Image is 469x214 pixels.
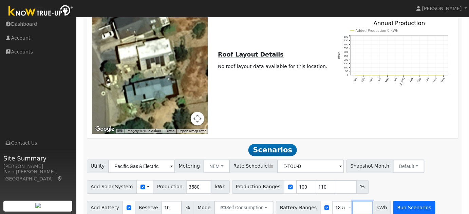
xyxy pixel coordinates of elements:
[419,75,420,76] circle: onclick=""
[191,112,204,125] button: Map camera controls
[355,75,356,76] circle: onclick=""
[425,77,430,82] text: Oct
[356,29,398,33] text: Added Production 0 kWh
[277,159,344,173] input: Select a Rate Schedule
[344,66,349,69] text: 100
[443,75,444,76] circle: onclick=""
[374,20,425,26] text: Annual Production
[108,159,175,173] input: Select a Utility
[248,144,297,156] span: Scenarios
[379,75,380,76] circle: onclick=""
[204,159,230,173] button: NEM
[345,70,348,73] text: 50
[211,180,229,194] span: kWh
[399,77,406,86] text: [DATE]
[175,159,204,173] span: Metering
[409,77,414,83] text: Aug
[393,159,425,173] button: Default
[371,75,372,76] circle: onclick=""
[353,77,357,82] text: Jan
[427,75,428,76] circle: onclick=""
[403,75,404,76] circle: onclick=""
[377,77,381,82] text: Apr
[127,129,161,133] span: Imagery ©2025 Airbus
[3,163,73,170] div: [PERSON_NAME]
[94,125,116,133] a: Open this area in Google Maps (opens a new window)
[57,176,63,181] a: Map
[344,39,349,42] text: 450
[229,159,278,173] span: Rate Schedule
[344,58,349,61] text: 200
[344,43,349,46] text: 400
[417,77,422,83] text: Sep
[395,75,396,76] circle: onclick=""
[356,180,369,194] span: %
[165,129,174,133] a: Terms (opens in new tab)
[441,77,446,83] text: Dec
[94,125,116,133] img: Google
[387,75,388,76] circle: onclick=""
[385,77,390,83] text: May
[153,180,186,194] span: Production
[217,62,329,71] td: No roof layout data available for this location.
[338,51,341,59] text: kWh
[344,55,349,58] text: 250
[5,4,76,19] img: Know True-Up
[411,75,412,76] circle: onclick=""
[433,77,438,83] text: Nov
[35,203,41,208] img: retrieve
[344,50,349,53] text: 300
[361,77,366,83] text: Feb
[344,35,349,38] text: 500
[3,154,73,163] span: Site Summary
[232,180,284,194] span: Production Ranges
[87,180,137,194] span: Add Solar System
[346,159,393,173] span: Snapshot Month
[179,129,206,133] a: Report a map error
[435,75,436,76] circle: onclick=""
[363,75,364,76] circle: onclick=""
[344,62,349,65] text: 150
[347,74,348,77] text: 0
[393,77,397,82] text: Jun
[117,129,122,133] button: Keyboard shortcuts
[3,168,73,183] div: Paso [PERSON_NAME], [GEOGRAPHIC_DATA]
[87,159,109,173] span: Utility
[218,51,284,58] u: Roof Layout Details
[369,77,374,83] text: Mar
[344,47,349,50] text: 350
[422,6,462,11] span: [PERSON_NAME]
